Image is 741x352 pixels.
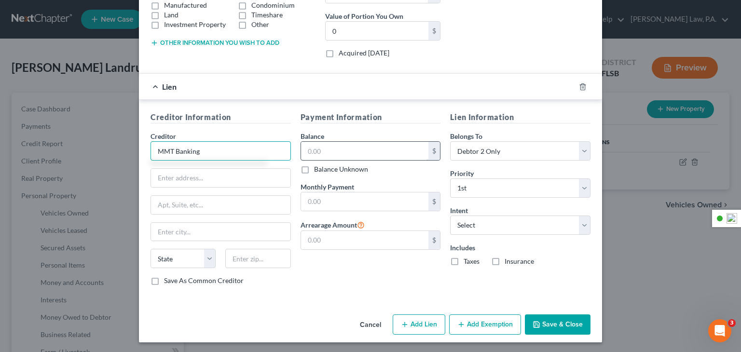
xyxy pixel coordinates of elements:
input: 0.00 [326,22,428,40]
input: Enter city... [151,223,290,241]
input: Enter address... [151,169,290,187]
label: Condominium [251,0,295,10]
label: Insurance [505,257,534,266]
input: 0.00 [301,192,429,211]
label: Arrearage Amount [301,219,365,230]
h5: Lien Information [450,111,590,123]
span: Priority [450,169,474,177]
input: Apt, Suite, etc... [151,196,290,214]
label: Investment Property [164,20,226,29]
div: $ [428,22,440,40]
label: Intent [450,205,468,216]
iframe: Intercom live chat [708,319,731,342]
h5: Creditor Information [151,111,291,123]
label: Includes [450,243,590,253]
label: Monthly Payment [301,182,354,192]
label: Save As Common Creditor [164,276,244,285]
h5: Payment Information [301,111,441,123]
label: Land [164,10,178,20]
input: 0.00 [301,142,429,160]
span: Lien [162,82,177,91]
label: Manufactured [164,0,207,10]
label: Other [251,20,269,29]
span: Belongs To [450,132,482,140]
button: Add Exemption [449,314,521,335]
button: Other information you wish to add [151,39,279,47]
input: 0.00 [301,231,429,249]
span: 3 [728,319,736,327]
label: Balance [301,131,324,141]
button: Cancel [352,315,389,335]
span: Creditor [151,132,176,140]
label: Acquired [DATE] [339,48,389,58]
input: Search creditor by name... [151,141,291,161]
div: $ [428,192,440,211]
input: Enter zip... [225,249,290,268]
div: $ [428,142,440,160]
button: Add Lien [393,314,445,335]
div: $ [428,231,440,249]
label: Taxes [464,257,480,266]
label: Value of Portion You Own [325,11,403,21]
button: Save & Close [525,314,590,335]
label: Timeshare [251,10,283,20]
label: Balance Unknown [314,164,368,174]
